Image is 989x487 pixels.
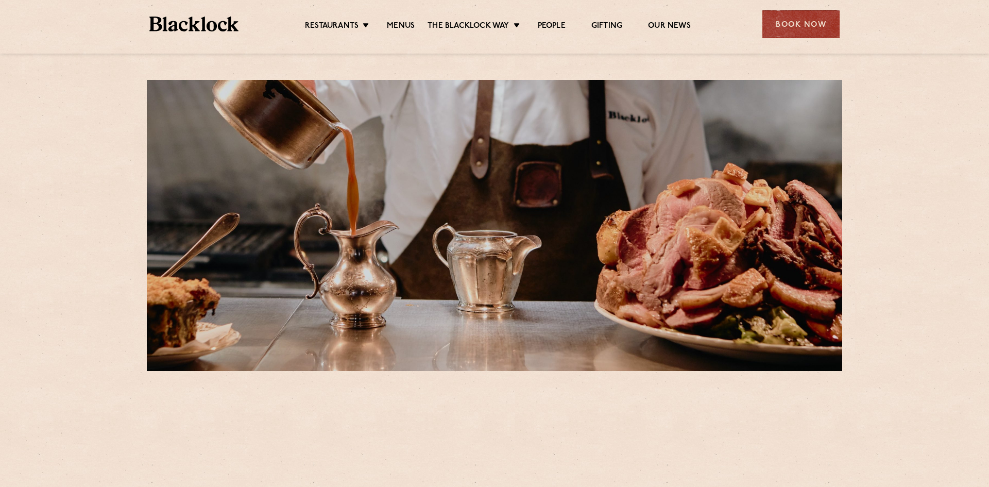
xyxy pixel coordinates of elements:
[387,21,415,32] a: Menus
[591,21,622,32] a: Gifting
[648,21,691,32] a: Our News
[538,21,566,32] a: People
[428,21,509,32] a: The Blacklock Way
[762,10,840,38] div: Book Now
[305,21,359,32] a: Restaurants
[149,16,238,31] img: BL_Textured_Logo-footer-cropped.svg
